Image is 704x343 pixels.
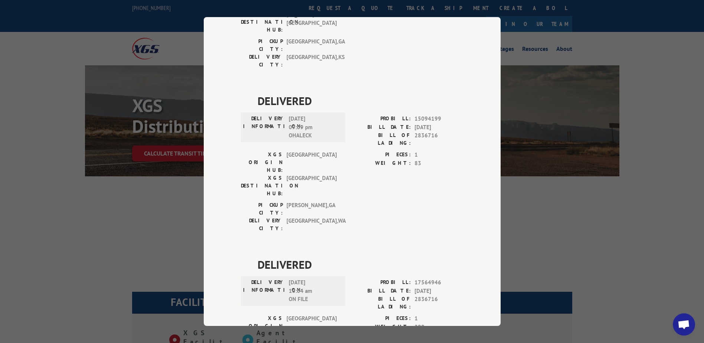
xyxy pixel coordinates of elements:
[352,123,411,132] label: BILL DATE:
[415,115,464,123] span: 15094199
[415,278,464,287] span: 17564946
[415,323,464,331] span: 290
[241,314,283,338] label: XGS ORIGIN HUB:
[286,10,337,34] span: [US_STATE][GEOGRAPHIC_DATA]
[243,115,285,140] label: DELIVERY INFORMATION:
[352,323,411,331] label: WEIGHT:
[415,123,464,132] span: [DATE]
[352,278,411,287] label: PROBILL:
[243,278,285,304] label: DELIVERY INFORMATION:
[241,201,283,217] label: PICKUP CITY:
[415,159,464,168] span: 83
[241,10,283,34] label: XGS DESTINATION HUB:
[415,314,464,323] span: 1
[673,313,695,336] a: Open chat
[258,256,464,273] span: DELIVERED
[286,37,337,53] span: [GEOGRAPHIC_DATA] , GA
[352,287,411,295] label: BILL DATE:
[286,151,337,174] span: [GEOGRAPHIC_DATA]
[241,174,283,197] label: XGS DESTINATION HUB:
[286,314,337,338] span: [GEOGRAPHIC_DATA]
[286,53,337,69] span: [GEOGRAPHIC_DATA] , KS
[241,53,283,69] label: DELIVERY CITY:
[415,287,464,295] span: [DATE]
[352,295,411,311] label: BILL OF LADING:
[352,131,411,147] label: BILL OF LADING:
[415,131,464,147] span: 2836716
[286,174,337,197] span: [GEOGRAPHIC_DATA]
[286,201,337,217] span: [PERSON_NAME] , GA
[352,314,411,323] label: PIECES:
[241,217,283,232] label: DELIVERY CITY:
[289,278,339,304] span: [DATE] 10:04 am ON FILE
[415,295,464,311] span: 2836716
[258,92,464,109] span: DELIVERED
[241,151,283,174] label: XGS ORIGIN HUB:
[289,115,339,140] span: [DATE] 09:09 pm OHALECK
[415,151,464,159] span: 1
[352,115,411,123] label: PROBILL:
[286,217,337,232] span: [GEOGRAPHIC_DATA] , WA
[352,151,411,159] label: PIECES:
[352,159,411,168] label: WEIGHT:
[241,37,283,53] label: PICKUP CITY:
